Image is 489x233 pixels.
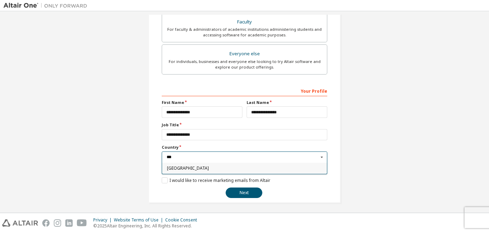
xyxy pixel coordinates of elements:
[77,219,87,227] img: youtube.svg
[162,144,327,150] label: Country
[65,219,73,227] img: linkedin.svg
[247,100,327,105] label: Last Name
[93,223,201,229] p: © 2025 Altair Engineering, Inc. All Rights Reserved.
[162,177,270,183] label: I would like to receive marketing emails from Altair
[162,100,242,105] label: First Name
[166,49,323,59] div: Everyone else
[166,17,323,27] div: Faculty
[93,217,114,223] div: Privacy
[3,2,91,9] img: Altair One
[2,219,38,227] img: altair_logo.svg
[42,219,50,227] img: facebook.svg
[54,219,61,227] img: instagram.svg
[165,217,201,223] div: Cookie Consent
[166,27,323,38] div: For faculty & administrators of academic institutions administering students and accessing softwa...
[226,188,262,198] button: Next
[167,166,322,170] span: [GEOGRAPHIC_DATA]
[162,122,327,128] label: Job Title
[162,85,327,96] div: Your Profile
[166,59,323,70] div: For individuals, businesses and everyone else looking to try Altair software and explore our prod...
[114,217,165,223] div: Website Terms of Use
